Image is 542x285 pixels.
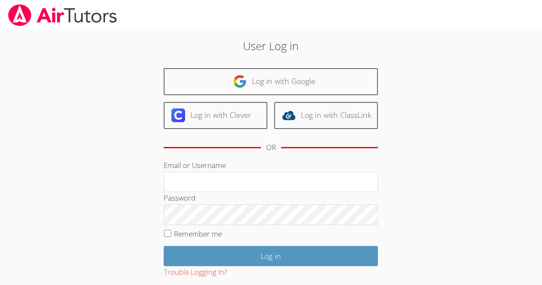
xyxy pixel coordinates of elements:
a: Log in with Google [164,68,378,95]
img: classlink-logo-d6bb404cc1216ec64c9a2012d9dc4662098be43eaf13dc465df04b49fa7ab582.svg [282,108,296,122]
img: airtutors_banner-c4298cdbf04f3fff15de1276eac7730deb9818008684d7c2e4769d2f7ddbe033.png [7,4,118,26]
label: Remember me [174,229,222,239]
label: Email or Username [164,160,226,170]
button: Trouble Logging In? [164,266,227,279]
h2: User Log in [125,38,417,54]
a: Log in with Clever [164,102,267,129]
label: Password [164,193,195,203]
a: Log in with ClassLink [274,102,378,129]
input: Log in [164,246,378,266]
img: clever-logo-6eab21bc6e7a338710f1a6ff85c0baf02591cd810cc4098c63d3a4b26e2feb20.svg [171,108,185,122]
div: OR [266,141,276,154]
img: google-logo-50288ca7cdecda66e5e0955fdab243c47b7ad437acaf1139b6f446037453330a.svg [233,75,247,88]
